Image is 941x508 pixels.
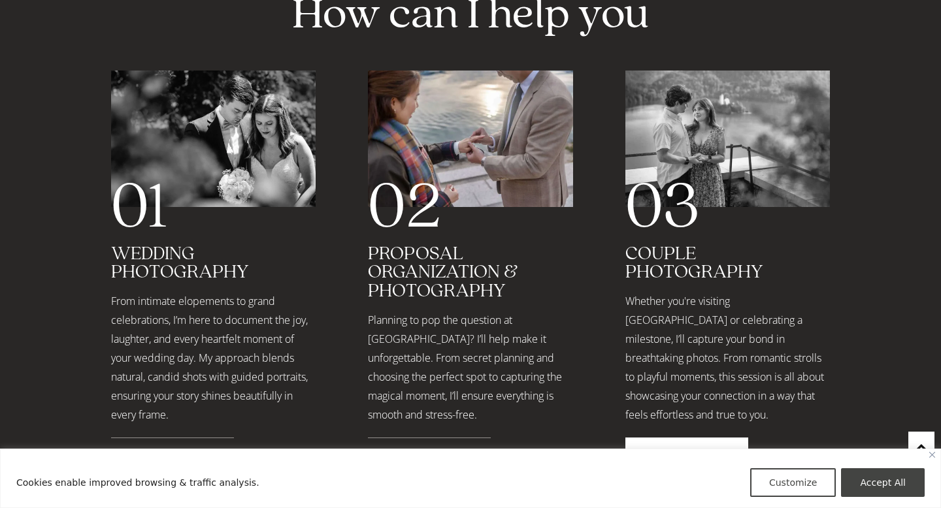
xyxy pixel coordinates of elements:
a: Couple Photography [625,244,763,283]
a: Read More [625,437,748,473]
p: From intimate elopements to grand celebrations, I’m here to document the joy, laughter, and every... [111,292,316,424]
div: 03 [625,187,830,229]
p: Planning to pop the question at [GEOGRAPHIC_DATA]? I’ll help make it unforgettable. From secret p... [368,311,572,424]
a: Read More [111,437,234,473]
div: 01 [111,187,316,229]
div: 02 [368,187,572,229]
button: Customize [750,468,836,497]
a: Read More [368,437,491,473]
a: Proposal Organization & Photography [368,244,518,302]
a: Wedding Photography [111,244,249,283]
button: Accept All [841,468,925,497]
img: Close [929,452,935,458]
p: Whether you're visiting [GEOGRAPHIC_DATA] or celebrating a milestone, I’ll capture your bond in b... [625,292,830,424]
p: Cookies enable improved browsing & traffic analysis. [16,475,259,490]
